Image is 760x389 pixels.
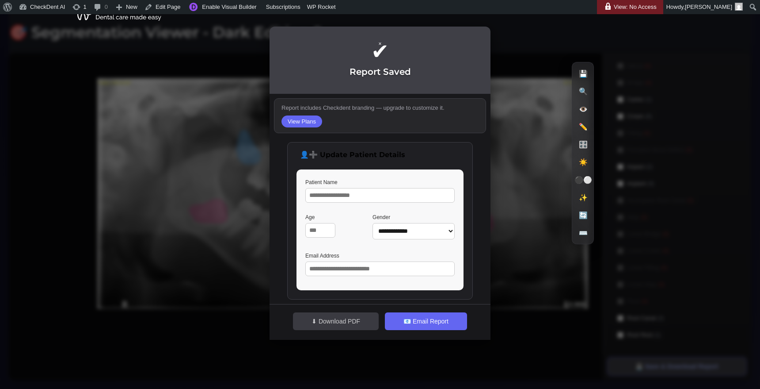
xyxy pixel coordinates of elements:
button: 📧 Email Report [385,312,467,330]
div: Report includes Checkdent branding — upgrade to customize it. [274,98,486,133]
label: Patient Name [305,178,455,186]
button: ⌨️ [576,225,591,240]
button: ✏️ [576,119,591,134]
h3: 👤➕ Update Patient Details [296,151,464,163]
button: 💾 [576,66,591,81]
label: Email Address [305,252,455,260]
button: 🔍 [576,84,591,99]
button: ⬇ Download PDF [293,312,379,330]
button: ☀️ [576,154,591,169]
button: View Plans [281,116,322,127]
img: Arnav Saha [735,3,743,11]
button: 🔄 [576,208,591,223]
label: Age [305,213,335,221]
label: Gender [372,213,455,221]
button: 🎛️ [576,137,591,152]
button: 👁️ [576,101,591,116]
button: ✨ [576,190,591,205]
div: ✔ [278,48,482,56]
span: [PERSON_NAME] [685,4,732,10]
h2: Report Saved [278,67,482,81]
button: ⚫⚪ [576,172,591,187]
